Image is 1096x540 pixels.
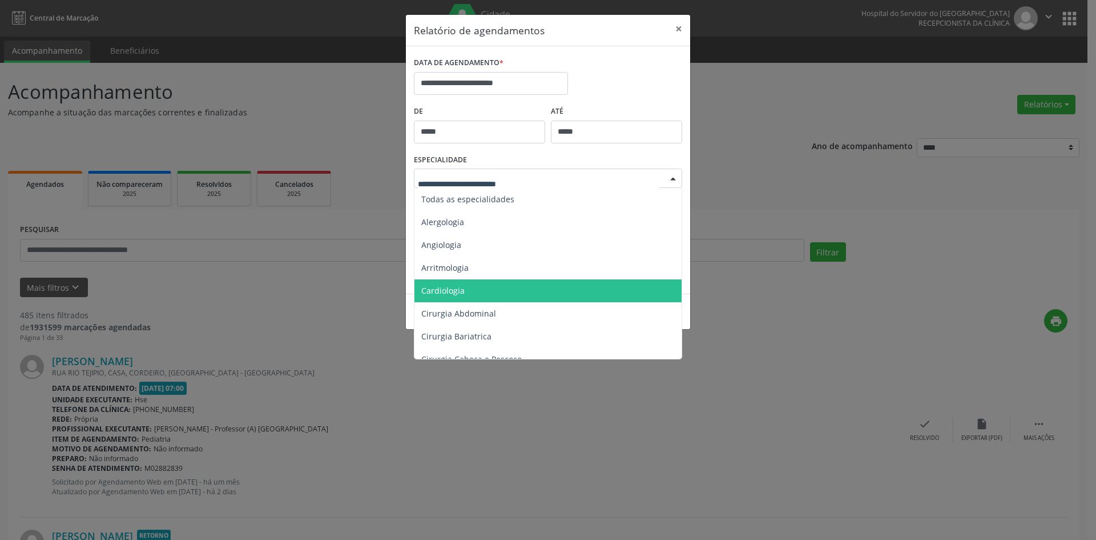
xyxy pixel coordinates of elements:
[421,308,496,319] span: Cirurgia Abdominal
[421,262,469,273] span: Arritmologia
[421,217,464,227] span: Alergologia
[421,239,461,250] span: Angiologia
[414,23,545,38] h5: Relatório de agendamentos
[414,54,503,72] label: DATA DE AGENDAMENTO
[421,194,514,205] span: Todas as especialidades
[414,103,545,121] label: De
[421,285,465,296] span: Cardiologia
[551,103,682,121] label: ATÉ
[421,331,491,342] span: Cirurgia Bariatrica
[667,15,690,43] button: Close
[414,151,467,169] label: ESPECIALIDADE
[421,354,522,365] span: Cirurgia Cabeça e Pescoço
